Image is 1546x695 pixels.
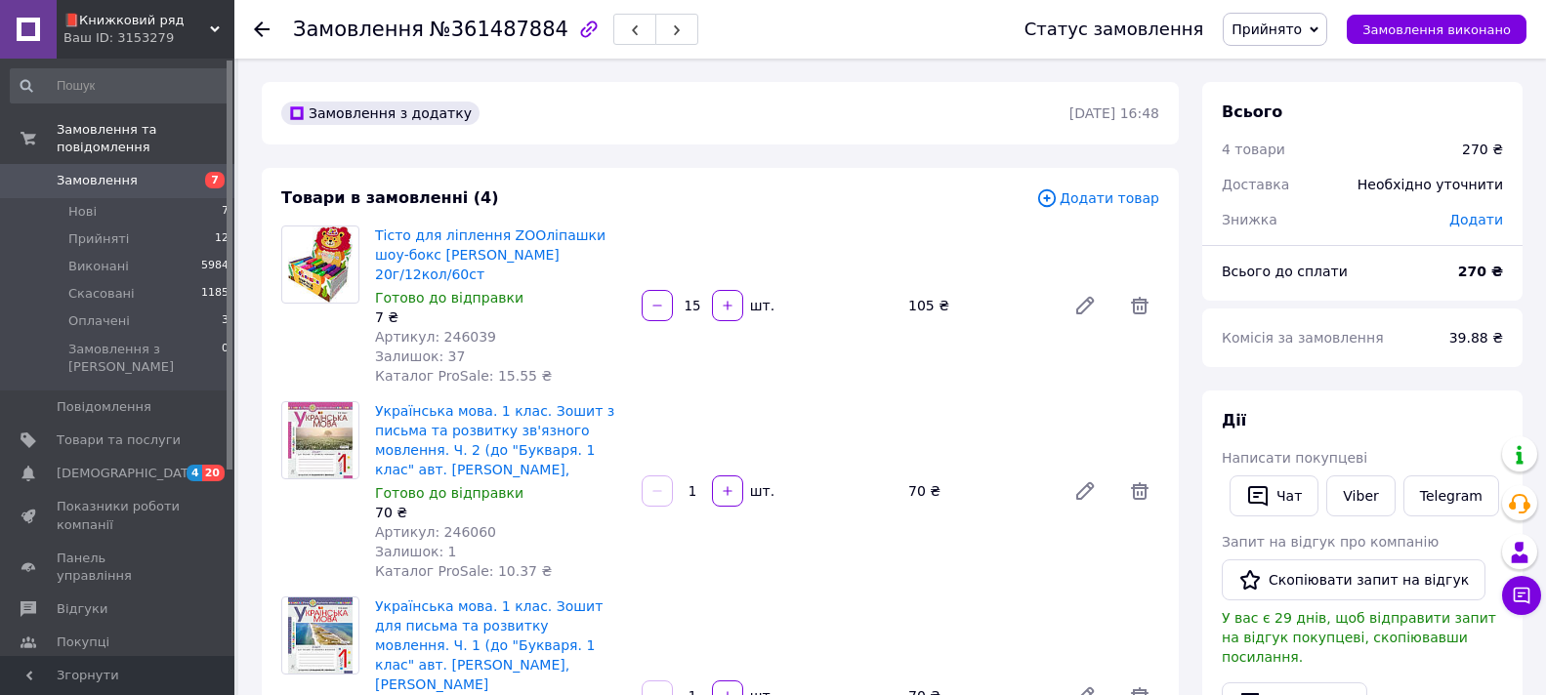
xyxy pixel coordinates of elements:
[1222,212,1277,227] span: Знижка
[222,203,229,221] span: 7
[1222,102,1282,121] span: Всього
[1449,330,1503,346] span: 39.88 ₴
[745,296,776,315] div: шт.
[68,203,97,221] span: Нові
[201,285,229,303] span: 1185
[1222,264,1348,279] span: Всього до сплати
[1120,471,1159,511] span: Видалити
[375,544,457,559] span: Залишок: 1
[288,597,352,674] img: Українська мова. 1 клас. Зошит для письма та розвитку мовлення. Ч. 1 (до "Букваря. 1 клас" авт. Б...
[1347,15,1526,44] button: Замовлення виконано
[375,485,523,501] span: Готово до відправки
[202,465,225,481] span: 20
[1065,471,1105,511] a: Редагувати
[68,230,129,248] span: Прийняті
[10,68,230,103] input: Пошук
[57,431,181,449] span: Товари та послуги
[57,550,181,585] span: Панель управління
[1069,105,1159,121] time: [DATE] 16:48
[1065,286,1105,325] a: Редагувати
[68,258,129,275] span: Виконані
[1222,534,1439,550] span: Запит на відгук про компанію
[57,634,109,651] span: Покупці
[745,481,776,501] div: шт.
[254,20,270,39] div: Повернутися назад
[57,600,107,618] span: Відгуки
[1036,187,1159,209] span: Додати товар
[375,368,552,384] span: Каталог ProSale: 15.55 ₴
[1222,559,1485,600] button: Скопіювати запит на відгук
[68,341,222,376] span: Замовлення з [PERSON_NAME]
[1222,142,1285,157] span: 4 товари
[900,292,1058,319] div: 105 ₴
[57,172,138,189] span: Замовлення
[201,258,229,275] span: 5984
[63,29,234,47] div: Ваш ID: 3153279
[1362,22,1511,37] span: Замовлення виконано
[281,102,480,125] div: Замовлення з додатку
[1222,610,1496,665] span: У вас є 29 днів, щоб відправити запит на відгук покупцеві, скопіювавши посилання.
[1232,21,1302,37] span: Прийнято
[1462,140,1503,159] div: 270 ₴
[900,477,1058,505] div: 70 ₴
[1120,286,1159,325] span: Видалити
[1222,411,1246,429] span: Дії
[63,12,210,29] span: 📕Книжковий ряд
[1326,475,1395,516] a: Viber
[375,329,496,345] span: Артикул: 246039
[222,341,229,376] span: 0
[187,465,202,481] span: 4
[375,503,626,522] div: 70 ₴
[1449,212,1503,227] span: Додати
[1222,330,1384,346] span: Комісія за замовлення
[375,227,606,282] a: Тісто для ліплення ZOOліпашки шоу-бокс [PERSON_NAME] 20г/12кол/60ст
[375,598,603,692] a: Українська мова. 1 клас. Зошит для письма та розвитку мовлення. Ч. 1 (до "Букваря. 1 клас" авт. [...
[57,465,201,482] span: [DEMOGRAPHIC_DATA]
[375,290,523,306] span: Готово до відправки
[375,348,465,364] span: Залишок: 37
[205,172,225,188] span: 7
[281,188,499,207] span: Товари в замовленні (4)
[1346,163,1515,206] div: Необхідно уточнити
[57,121,234,156] span: Замовлення та повідомлення
[222,312,229,330] span: 3
[288,402,353,478] img: Українська мова. 1 клас. Зошит з письма та розвитку зв'язного мовлення. Ч. 2 (до "Букваря. 1 клас...
[430,18,568,41] span: №361487884
[57,498,181,533] span: Показники роботи компанії
[375,563,552,579] span: Каталог ProSale: 10.37 ₴
[1222,450,1367,466] span: Написати покупцеві
[57,398,151,416] span: Повідомлення
[375,524,496,540] span: Артикул: 246060
[215,230,229,248] span: 12
[1458,264,1503,279] b: 270 ₴
[293,18,424,41] span: Замовлення
[375,403,614,477] a: Українська мова. 1 клас. Зошит з письма та розвитку зв'язного мовлення. Ч. 2 (до "Букваря. 1 клас...
[1230,475,1318,516] button: Чат
[1222,177,1289,192] span: Доставка
[375,307,626,327] div: 7 ₴
[68,285,135,303] span: Скасовані
[68,312,130,330] span: Оплачені
[1024,20,1204,39] div: Статус замовлення
[1403,475,1499,516] a: Telegram
[1502,576,1541,615] button: Чат з покупцем
[288,226,353,303] img: Тісто для ліплення ZOOліпашки шоу-бокс Лев 20г/12кол/60ст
